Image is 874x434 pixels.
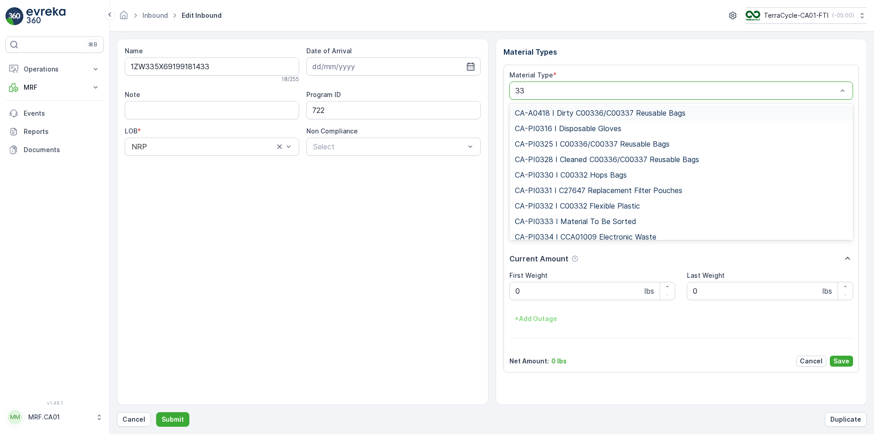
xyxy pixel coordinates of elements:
[306,91,341,98] label: Program ID
[746,10,760,20] img: TC_BVHiTW6.png
[5,78,104,97] button: MRF
[764,11,828,20] p: TerraCycle-CA01-FTI
[515,202,640,210] span: CA-PI0332 I C00332 Flexible Plastic
[313,141,465,152] p: Select
[26,7,66,26] img: logo_light-DOdMpM7g.png
[515,171,627,179] span: CA-PI0330 I C00332 Hops Bags
[823,286,832,296] p: lbs
[515,124,621,133] span: CA-PI0316 I Disposable Gloves
[5,408,104,427] button: MMMRF.CA01
[5,104,104,123] a: Events
[645,286,654,296] p: lbs
[125,47,143,55] label: Name
[509,311,563,326] button: +Add Outage
[162,415,184,424] p: Submit
[515,233,656,241] span: CA-PI0334 I CCA01009 Electronic Waste
[125,127,137,135] label: LOB
[746,7,867,24] button: TerraCycle-CA01-FTI(-05:00)
[180,11,224,20] span: Edit Inbound
[306,47,352,55] label: Date of Arrival
[796,356,826,367] button: Cancel
[825,412,867,427] button: Duplicate
[122,415,145,424] p: Cancel
[515,314,557,323] p: + Add Outage
[306,57,481,76] input: dd/mm/yyyy
[800,357,823,366] p: Cancel
[5,141,104,159] a: Documents
[515,155,699,163] span: CA-PI0328 I Cleaned C00336/C00337 Reusable Bags
[515,109,686,117] span: CA-A0418 I Dirty C00336/C00337 Reusable Bags
[5,400,104,406] span: v 1.48.1
[142,11,168,19] a: Inbound
[509,71,553,79] label: Material Type
[117,412,151,427] button: Cancel
[509,253,569,264] p: Current Amount
[571,255,579,262] div: Help Tooltip Icon
[24,109,100,118] p: Events
[830,415,861,424] p: Duplicate
[5,123,104,141] a: Reports
[515,186,682,194] span: CA-PI0331 I C27647 Replacement Filter Pouches
[5,7,24,26] img: logo
[24,127,100,136] p: Reports
[281,76,299,83] p: 18 / 255
[509,357,549,366] p: Net Amount :
[306,127,358,135] label: Non Compliance
[24,83,86,92] p: MRF
[8,410,22,424] div: MM
[551,357,567,366] p: 0 lbs
[687,271,725,279] label: Last Weight
[833,357,849,366] p: Save
[24,65,86,74] p: Operations
[832,12,854,19] p: ( -05:00 )
[830,356,853,367] button: Save
[119,14,129,21] a: Homepage
[5,60,104,78] button: Operations
[515,217,636,225] span: CA-PI0333 I Material To Be Sorted
[88,41,97,48] p: ⌘B
[125,91,140,98] label: Note
[24,145,100,154] p: Documents
[28,413,91,422] p: MRF.CA01
[503,46,859,57] p: Material Types
[156,412,189,427] button: Submit
[515,140,670,148] span: CA-PI0325 I C00336/C00337 Reusable Bags
[509,271,548,279] label: First Weight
